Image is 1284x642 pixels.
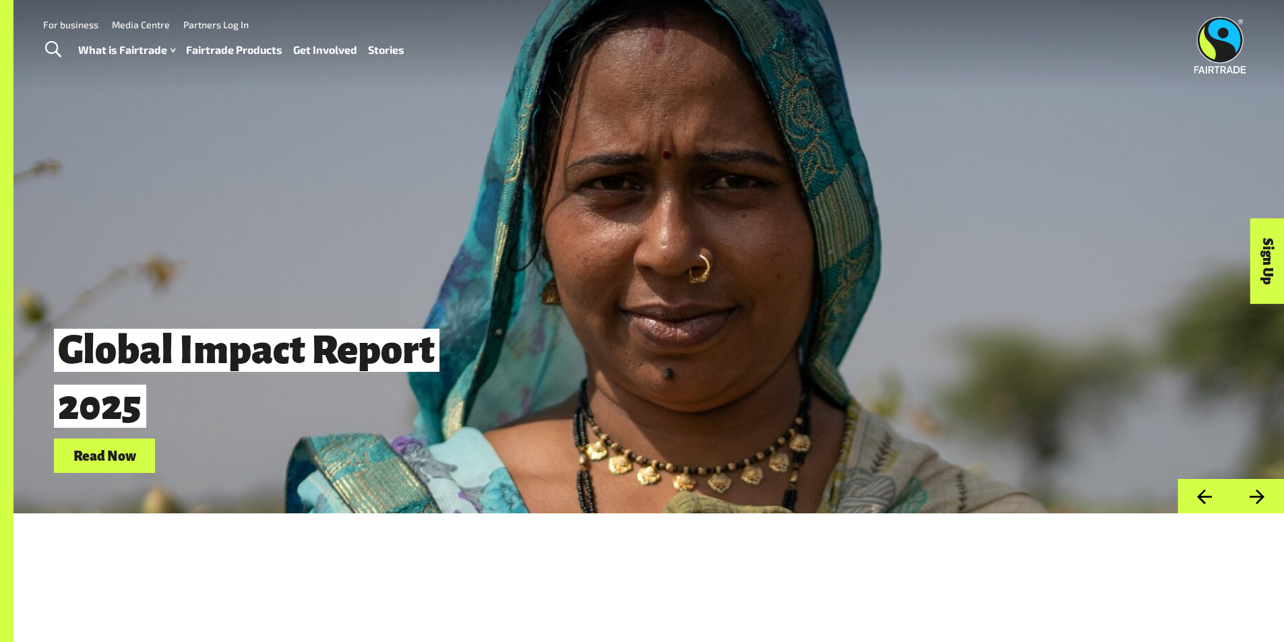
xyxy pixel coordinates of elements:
[112,19,170,30] a: Media Centre
[1231,479,1284,513] button: Next
[186,40,282,60] a: Fairtrade Products
[43,19,98,30] a: For business
[293,40,357,60] a: Get Involved
[1178,479,1231,513] button: Previous
[1194,17,1246,73] img: Fairtrade Australia New Zealand logo
[54,439,155,473] a: Read Now
[368,40,404,60] a: Stories
[54,329,439,428] span: Global Impact Report 2025
[78,40,175,60] a: What is Fairtrade
[183,19,249,30] a: Partners Log In
[36,33,69,67] a: Toggle Search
